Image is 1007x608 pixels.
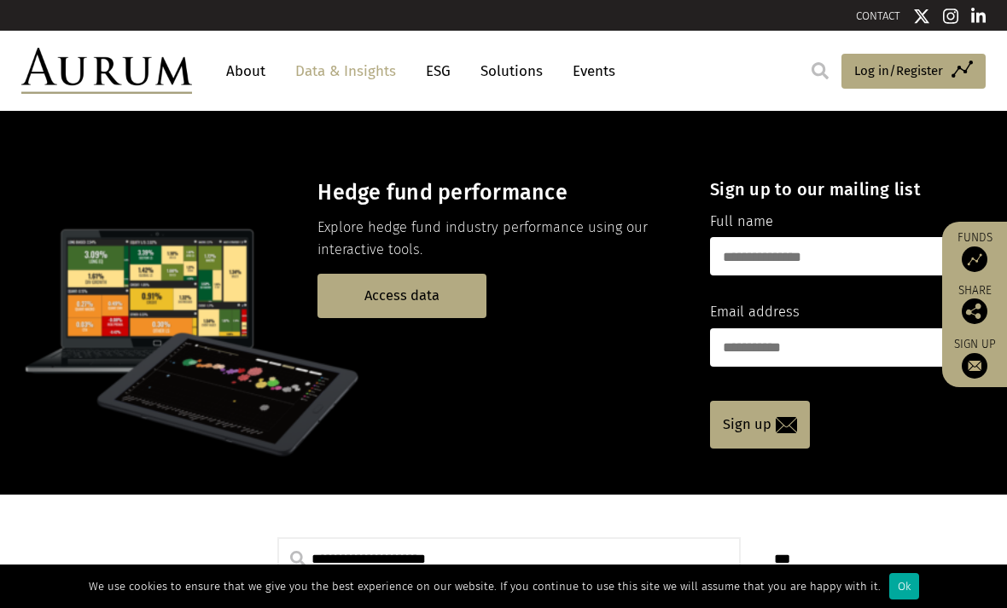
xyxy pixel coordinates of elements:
p: Explore hedge fund industry performance using our interactive tools. [317,217,680,262]
img: Sign up to our newsletter [962,353,987,379]
a: About [218,55,274,87]
a: Log in/Register [841,54,986,90]
a: ESG [417,55,459,87]
img: email-icon [776,417,797,433]
span: Log in/Register [854,61,943,81]
img: Linkedin icon [971,8,987,25]
img: search.svg [290,551,306,566]
img: Instagram icon [943,8,958,25]
label: Email address [710,301,800,323]
img: Twitter icon [913,8,930,25]
a: Events [564,55,615,87]
h3: Hedge fund performance [317,180,680,206]
a: Funds [951,230,998,272]
img: Access Funds [962,246,987,272]
img: Aurum [21,48,192,94]
img: Share this post [962,298,987,324]
div: Share [951,285,998,324]
a: Access data [317,274,486,317]
label: Full name [710,211,773,233]
a: Solutions [472,55,551,87]
div: Ok [889,573,919,599]
a: Sign up [710,401,810,449]
a: CONTACT [856,9,900,22]
img: search.svg [812,62,829,79]
a: Data & Insights [287,55,405,87]
h4: Sign up to our mailing list [710,179,958,200]
a: Sign up [951,337,998,379]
